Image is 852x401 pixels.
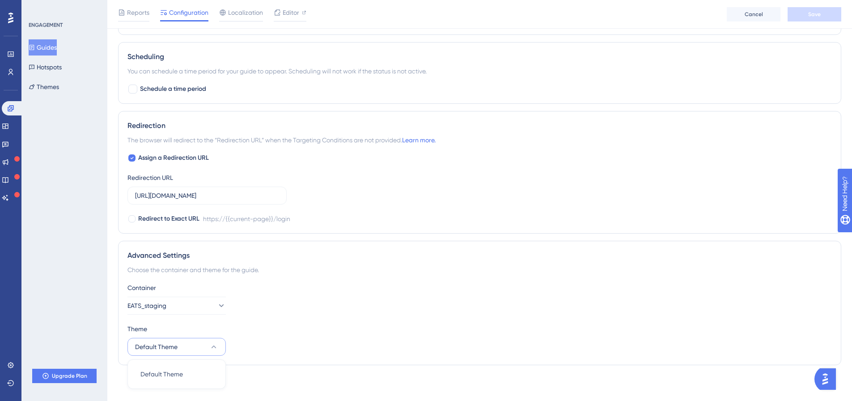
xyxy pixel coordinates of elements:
button: Default Theme [133,365,220,383]
span: The browser will redirect to the “Redirection URL” when the Targeting Conditions are not provided. [127,135,436,145]
div: Theme [127,324,832,334]
span: Reports [127,7,149,18]
button: Upgrade Plan [32,369,97,383]
button: Save [788,7,841,21]
span: Localization [228,7,263,18]
span: Save [808,11,821,18]
div: https://{{current-page}}/login [203,213,290,224]
span: EATS_staging [127,300,166,311]
button: Cancel [727,7,780,21]
button: Default Theme [127,338,226,356]
button: Guides [29,39,57,55]
div: Advanced Settings [127,250,832,261]
span: Assign a Redirection URL [138,153,209,163]
input: https://www.example.com/ [135,191,279,200]
span: Default Theme [140,369,183,380]
span: Need Help? [21,2,56,13]
div: Choose the container and theme for the guide. [127,264,832,275]
iframe: UserGuiding AI Assistant Launcher [814,366,841,392]
span: Configuration [169,7,208,18]
span: Schedule a time period [140,84,206,94]
div: Container [127,282,832,293]
button: Themes [29,79,59,95]
div: Redirection URL [127,172,173,183]
span: Redirect to Exact URL [138,213,199,224]
div: Redirection [127,120,832,131]
span: Cancel [745,11,763,18]
div: You can schedule a time period for your guide to appear. Scheduling will not work if the status i... [127,66,832,77]
span: Editor [283,7,299,18]
span: Default Theme [135,341,178,352]
a: Learn more. [402,137,436,144]
div: Scheduling [127,51,832,62]
button: EATS_staging [127,297,226,315]
span: Upgrade Plan [52,372,87,380]
button: Hotspots [29,59,62,75]
div: ENGAGEMENT [29,21,63,29]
